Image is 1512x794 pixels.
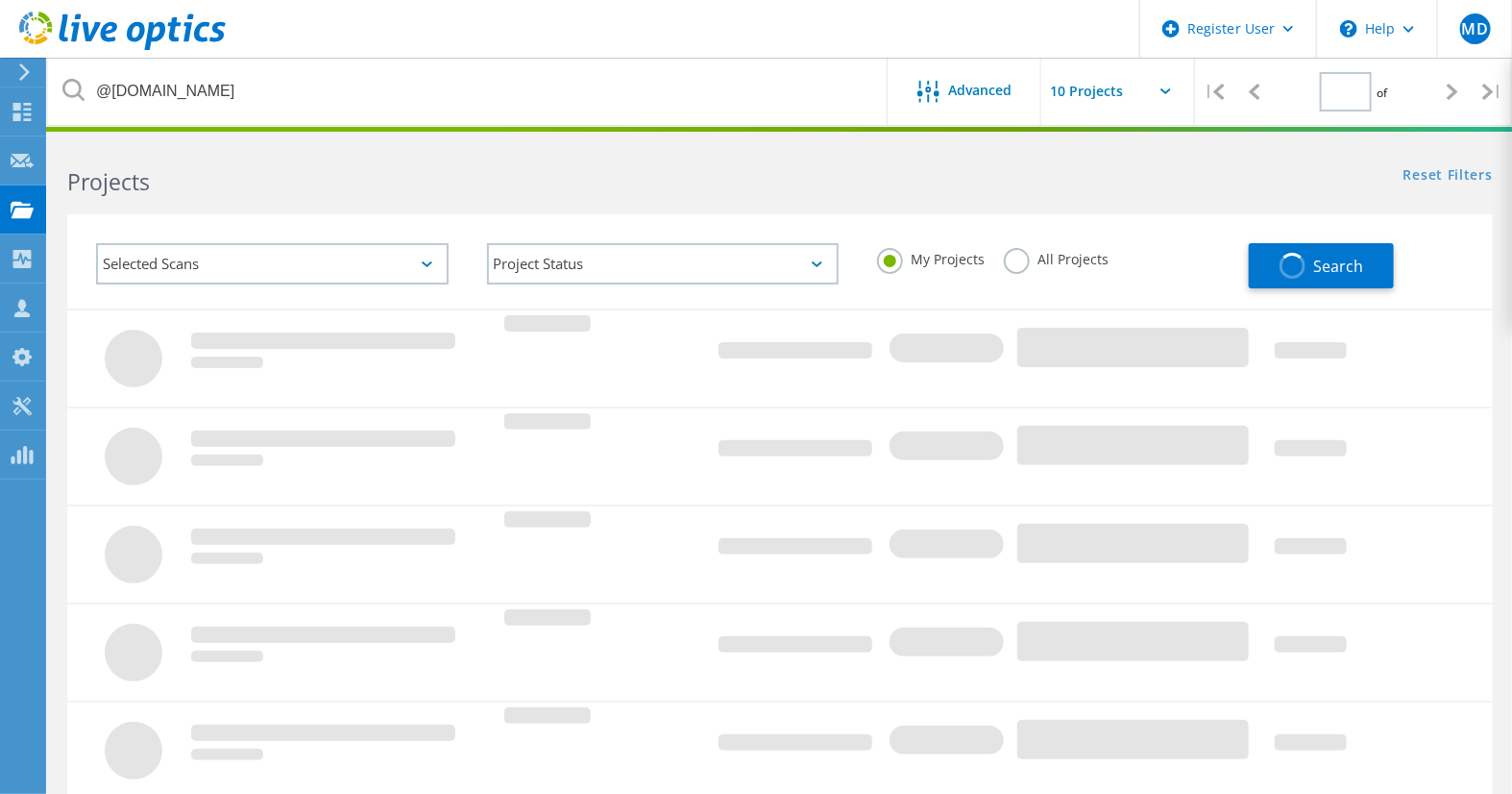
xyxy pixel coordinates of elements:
[1249,243,1394,288] button: Search
[877,248,985,266] label: My Projects
[1377,85,1387,101] span: of
[1340,20,1357,37] svg: \n
[48,58,889,125] input: Search projects by name, owner, ID, company, etc
[949,84,1012,97] span: Advanced
[1403,168,1493,185] a: Reset Filters
[67,166,150,197] b: Projects
[19,40,226,54] a: Live Optics Dashboard
[96,243,449,285] div: Selected Scans
[1462,21,1488,37] span: MD
[1004,248,1109,266] label: All Projects
[1195,58,1234,126] div: |
[1473,58,1512,126] div: |
[487,243,840,285] div: Project Status
[1313,256,1363,277] span: Search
